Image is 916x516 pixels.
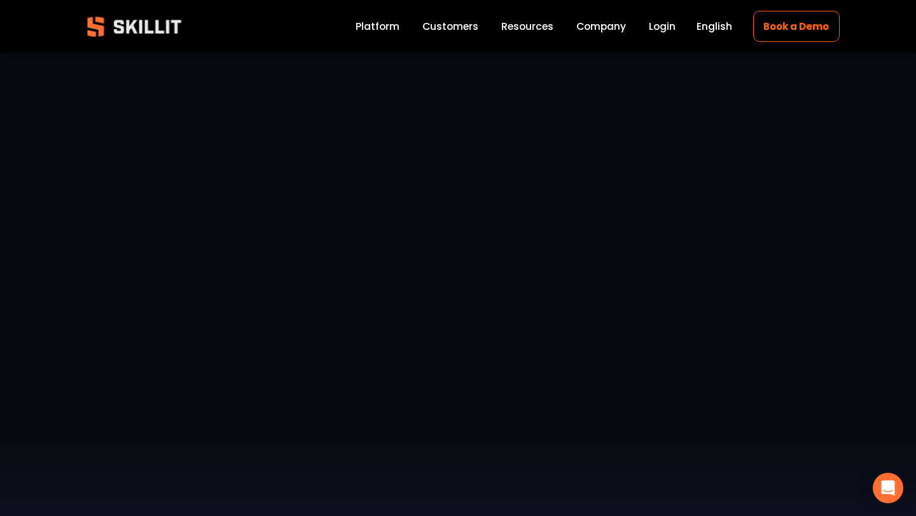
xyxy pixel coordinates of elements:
a: Platform [356,18,399,35]
a: folder dropdown [501,18,553,35]
div: language picker [697,18,732,35]
img: Skillit [76,8,192,46]
a: Company [576,18,626,35]
div: Open Intercom Messenger [873,473,903,503]
span: English [697,19,732,34]
a: Book a Demo [753,11,840,42]
a: Login [649,18,676,35]
span: Resources [501,19,553,34]
a: Customers [422,18,478,35]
